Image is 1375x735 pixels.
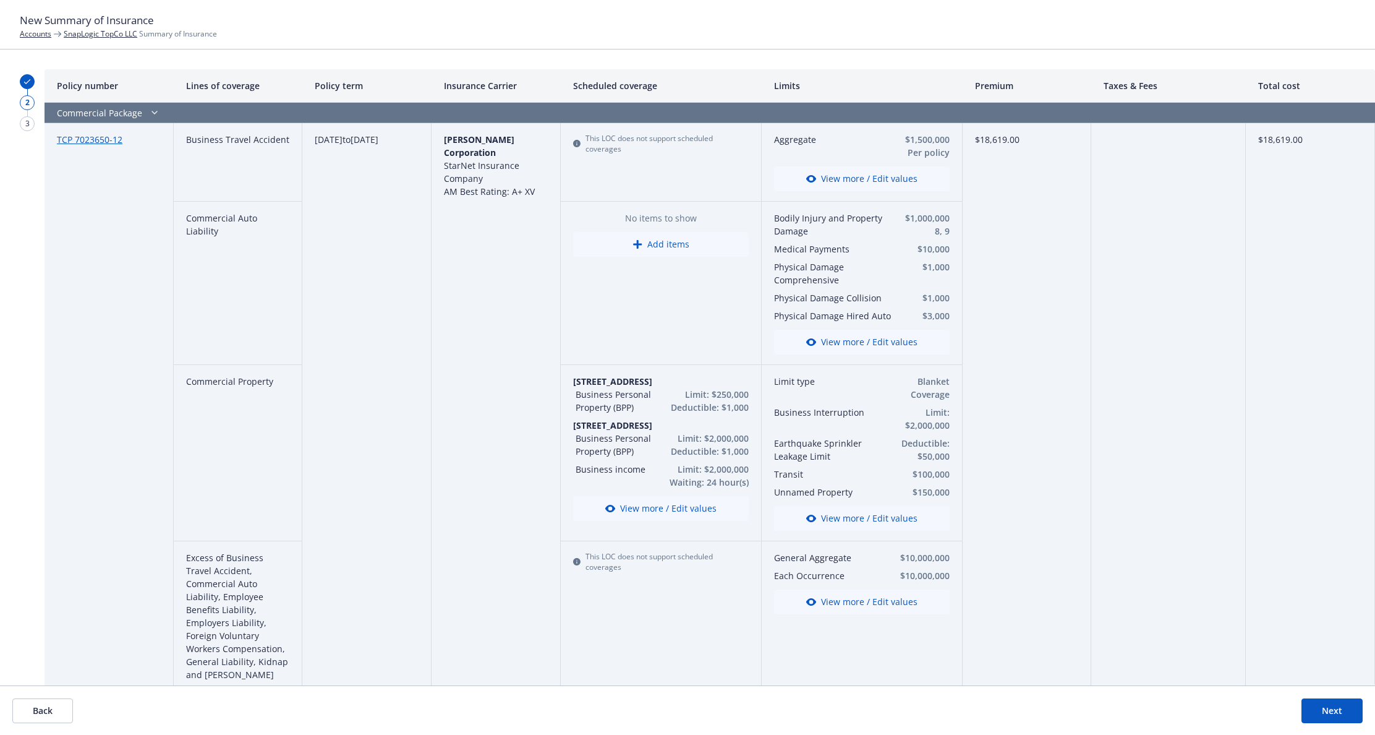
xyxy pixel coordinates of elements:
[302,69,432,103] div: Policy term
[174,202,303,365] div: Commercial Auto Liability
[573,551,749,572] div: This LOC does not support scheduled coverages
[1301,698,1363,723] button: Next
[292,69,302,102] button: Resize column
[774,133,883,146] span: Aggregate
[1091,69,1246,103] div: Taxes & Fees
[573,496,749,521] button: View more / Edit values
[422,69,432,102] button: Resize column
[887,406,950,432] button: Limit: $2,000,000 Waiting Period: 24 hours Special
[576,388,651,414] button: Business Personal Property (BPP)
[762,69,963,103] div: Limits
[20,12,1355,28] h1: New Summary of Insurance
[573,419,749,432] button: [STREET_ADDRESS]
[774,486,883,499] button: Unnamed Property
[1081,69,1091,102] button: Resize column
[903,309,950,322] button: $3,000
[774,468,883,481] span: Transit
[887,375,950,401] button: Blanket Coverage Policy Limit: $2,250,000 AOP Deductible: $1,000 Valuation: Replacement Cost
[444,134,514,158] span: [PERSON_NAME] Corporation
[953,69,963,102] button: Resize column
[576,432,651,458] button: Business Personal Property (BPP)
[1365,69,1375,102] button: Resize column
[351,134,378,145] span: [DATE]
[774,437,883,463] button: Earthquake Sprinkler Leakage Limit
[774,243,898,256] button: Medical Payments
[752,69,762,102] button: Resize column
[432,69,561,103] div: Insurance Carrier
[774,330,950,355] button: View more / Edit values
[1246,69,1375,103] div: Total cost
[774,166,950,191] button: View more / Edit values
[774,309,898,322] button: Physical Damage Hired Auto
[174,123,303,202] div: Business Travel Accident
[551,69,561,102] button: Resize column
[656,432,749,458] button: Limit: $2,000,000 Deductible: $1,000
[561,69,762,103] div: Scheduled coverage
[774,551,881,564] button: General Aggregate
[887,437,950,463] button: Deductible: $50,000 Waiting Period: 72 hours
[903,243,950,256] button: $10,000
[887,486,950,499] span: $150,000
[444,160,519,184] span: StarNet Insurance Company
[887,468,950,481] button: $100,000
[774,260,898,286] button: Physical Damage Comprehensive
[45,103,963,123] div: Commercial Package
[774,375,883,388] button: Limit type
[573,133,749,154] div: This LOC does not support scheduled coverages
[64,28,217,39] span: Summary of Insurance
[887,133,950,159] span: $1,500,000 Per policy
[774,506,950,531] button: View more / Edit values
[774,291,898,304] button: Physical Damage Collision
[903,291,950,304] button: $1,000
[774,406,883,419] button: Business Interruption
[12,698,73,723] button: Back
[573,232,749,257] button: Add items
[774,569,881,582] button: Each Occurrence
[774,212,898,238] button: Bodily Injury and Property Damage
[315,134,343,145] span: [DATE]
[45,69,174,103] div: Policy number
[64,28,137,39] a: SnapLogic TopCo LLC
[886,551,950,564] button: $10,000,000
[903,260,950,273] button: $1,000
[886,569,950,582] button: $10,000,000
[903,212,950,238] button: $1,000,000 8, 9
[573,212,749,225] span: No items to show
[656,463,749,489] button: Limit: $2,000,000 Waiting: 24 hour(s)
[774,590,950,614] button: View more / Edit values
[57,134,122,145] a: TCP 7023650-12
[963,69,1092,103] div: Premium
[164,69,174,102] button: Resize column
[444,186,535,197] span: AM Best Rating: A+ XV
[656,388,749,414] span: Limit: $250,000 Deductible: $1,000
[573,375,749,388] button: [STREET_ADDRESS]
[576,463,651,476] button: Business income
[1236,69,1246,102] button: Resize column
[20,116,35,131] div: 3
